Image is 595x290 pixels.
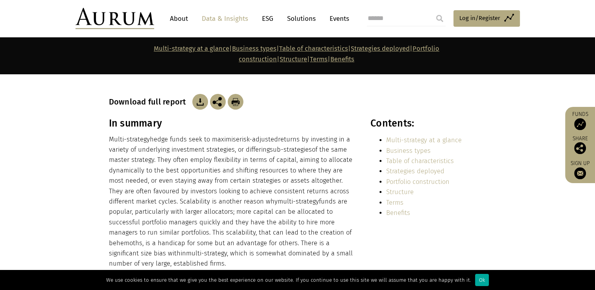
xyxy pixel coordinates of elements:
img: Share this post [210,94,226,110]
img: Download Article [192,94,208,110]
img: Download Article [228,94,243,110]
span: multi-strategy [278,198,319,205]
a: Portfolio construction [386,178,449,185]
span: risk-adjusted [239,136,278,143]
h3: Contents: [370,117,484,129]
a: Business types [386,147,431,154]
strong: | [328,55,330,63]
a: Business types [232,45,276,52]
a: Multi-strategy at a glance [386,136,462,144]
img: Aurum [76,8,154,29]
a: Funds [569,111,591,130]
input: Submit [432,11,448,26]
div: Ok [475,274,489,286]
a: Events [326,11,349,26]
a: Strategies deployed [351,45,410,52]
a: Benefits [386,209,410,217]
a: Terms [310,55,328,63]
strong: | | | | | | [154,45,439,62]
h3: In summary [109,117,354,129]
div: Share [569,136,591,154]
a: Benefits [330,55,354,63]
img: Sign up to our newsletter [574,167,586,179]
a: Structure [280,55,307,63]
a: Strategies deployed [386,167,444,175]
a: Terms [386,199,403,206]
span: sub-strategies [270,146,312,153]
a: Sign up [569,160,591,179]
img: Share this post [574,142,586,154]
h3: Download full report [109,97,190,106]
a: Data & Insights [198,11,252,26]
a: Multi-strategy at a glance [154,45,229,52]
img: Access Funds [574,118,586,130]
a: Table of characteristics [386,157,454,165]
a: Structure [386,188,414,196]
a: Table of characteristics [279,45,348,52]
a: Solutions [283,11,320,26]
a: ESG [258,11,277,26]
a: About [166,11,192,26]
span: Log in/Register [459,13,500,23]
a: Log in/Register [453,10,520,27]
span: Multi-strategy [109,136,150,143]
span: multi-strategy [186,250,227,257]
p: hedge funds seek to maximise returns by investing in a variety of underlying investment strategie... [109,134,354,269]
